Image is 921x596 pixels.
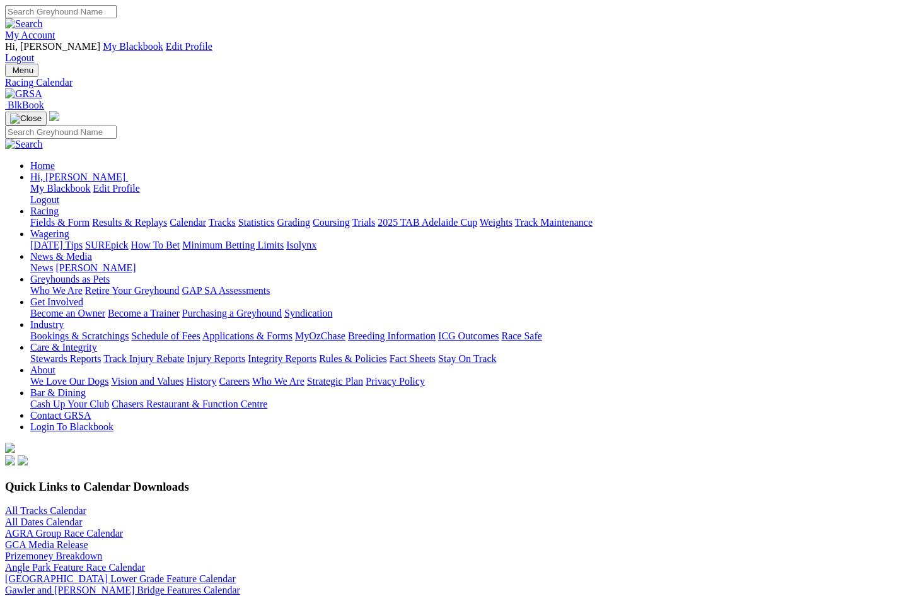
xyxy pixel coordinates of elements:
a: Schedule of Fees [131,330,200,341]
a: [GEOGRAPHIC_DATA] Lower Grade Feature Calendar [5,573,236,584]
img: facebook.svg [5,455,15,465]
a: Chasers Restaurant & Function Centre [112,399,267,409]
a: GAP SA Assessments [182,285,270,296]
div: News & Media [30,262,916,274]
a: Edit Profile [93,183,140,194]
a: Strategic Plan [307,376,363,387]
a: My Blackbook [30,183,91,194]
div: Wagering [30,240,916,251]
a: Vision and Values [111,376,183,387]
a: Bar & Dining [30,387,86,398]
a: Track Injury Rebate [103,353,184,364]
div: Bar & Dining [30,399,916,410]
a: Privacy Policy [366,376,425,387]
span: Menu [13,66,33,75]
img: logo-grsa-white.png [5,443,15,453]
button: Toggle navigation [5,64,38,77]
a: Who We Are [252,376,304,387]
a: ICG Outcomes [438,330,499,341]
input: Search [5,126,117,139]
a: Breeding Information [348,330,436,341]
a: Integrity Reports [248,353,316,364]
a: Applications & Forms [202,330,293,341]
a: News & Media [30,251,92,262]
a: History [186,376,216,387]
img: Search [5,139,43,150]
a: Bookings & Scratchings [30,330,129,341]
a: Track Maintenance [515,217,593,228]
a: Gawler and [PERSON_NAME] Bridge Features Calendar [5,585,240,595]
a: Rules & Policies [319,353,387,364]
a: Industry [30,319,64,330]
h3: Quick Links to Calendar Downloads [5,480,916,494]
a: Logout [5,52,34,63]
a: Hi, [PERSON_NAME] [30,172,128,182]
button: Toggle navigation [5,112,47,126]
div: Racing [30,217,916,228]
a: AGRA Group Race Calendar [5,528,123,539]
a: All Dates Calendar [5,517,83,527]
a: Home [30,160,55,171]
a: Fact Sheets [390,353,436,364]
img: Close [10,114,42,124]
a: [PERSON_NAME] [55,262,136,273]
div: Industry [30,330,916,342]
a: Contact GRSA [30,410,91,421]
a: Get Involved [30,296,83,307]
a: Isolynx [286,240,316,250]
a: Statistics [238,217,275,228]
img: twitter.svg [18,455,28,465]
a: Stay On Track [438,353,496,364]
a: Race Safe [501,330,542,341]
a: Syndication [284,308,332,318]
a: Who We Are [30,285,83,296]
a: About [30,365,55,375]
a: News [30,262,53,273]
a: My Blackbook [103,41,163,52]
a: Retire Your Greyhound [85,285,180,296]
img: logo-grsa-white.png [49,111,59,121]
a: Racing [30,206,59,216]
a: Coursing [313,217,350,228]
a: Prizemoney Breakdown [5,551,102,561]
span: BlkBook [8,100,44,110]
div: Care & Integrity [30,353,916,365]
span: Hi, [PERSON_NAME] [30,172,125,182]
a: Logout [30,194,59,205]
a: Trials [352,217,375,228]
a: Become an Owner [30,308,105,318]
a: Become a Trainer [108,308,180,318]
a: Purchasing a Greyhound [182,308,282,318]
a: All Tracks Calendar [5,505,86,516]
a: GCA Media Release [5,539,88,550]
a: Racing Calendar [5,77,916,88]
a: Care & Integrity [30,342,97,353]
div: My Account [5,41,916,64]
img: GRSA [5,88,42,100]
a: How To Bet [131,240,180,250]
a: Login To Blackbook [30,421,113,432]
a: BlkBook [5,100,44,110]
div: Get Involved [30,308,916,319]
a: My Account [5,30,55,40]
a: Fields & Form [30,217,90,228]
div: Greyhounds as Pets [30,285,916,296]
a: Wagering [30,228,69,239]
a: Cash Up Your Club [30,399,109,409]
a: SUREpick [85,240,128,250]
a: 2025 TAB Adelaide Cup [378,217,477,228]
a: MyOzChase [295,330,345,341]
a: Angle Park Feature Race Calendar [5,562,145,573]
a: Results & Replays [92,217,167,228]
div: About [30,376,916,387]
span: Hi, [PERSON_NAME] [5,41,100,52]
div: Hi, [PERSON_NAME] [30,183,916,206]
img: Search [5,18,43,30]
a: Careers [219,376,250,387]
a: [DATE] Tips [30,240,83,250]
a: Stewards Reports [30,353,101,364]
a: Injury Reports [187,353,245,364]
a: Grading [277,217,310,228]
a: We Love Our Dogs [30,376,108,387]
a: Calendar [170,217,206,228]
